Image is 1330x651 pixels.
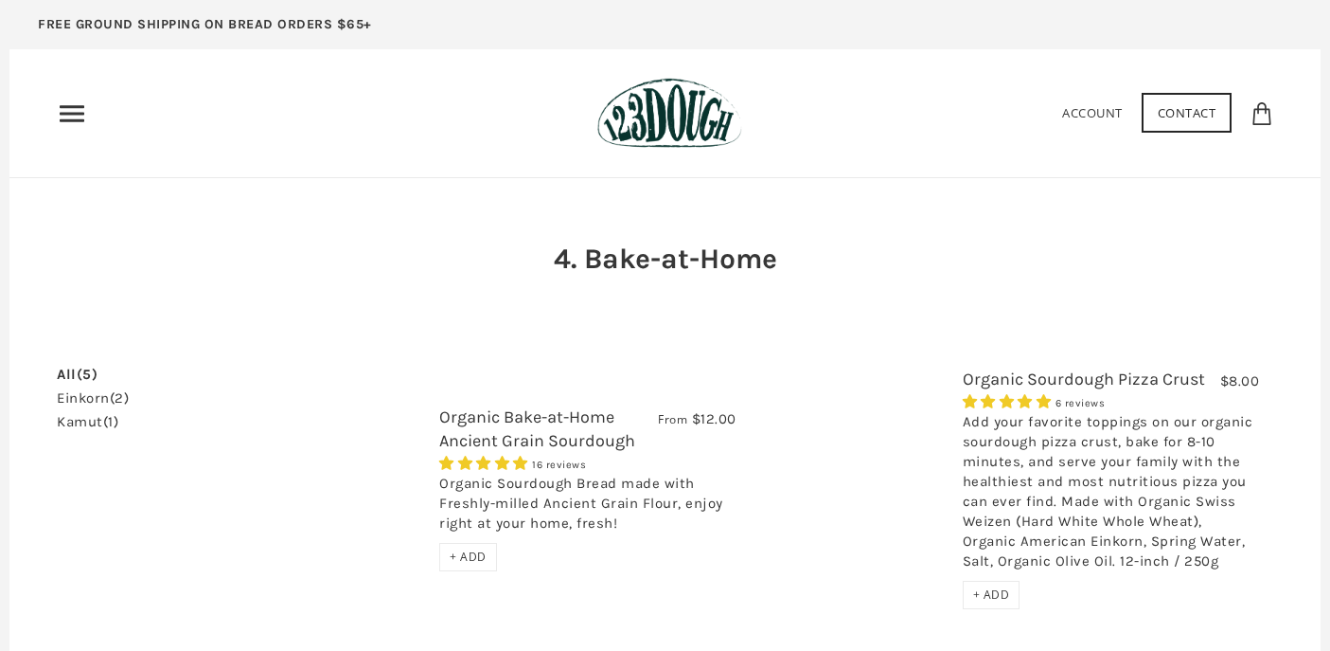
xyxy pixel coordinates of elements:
a: Organic Bake-at-Home Ancient Grain Sourdough [439,407,635,451]
span: 4.83 stars [963,393,1055,410]
a: Organic Sourdough Pizza Crust [765,397,949,581]
span: $8.00 [1220,372,1260,389]
h2: 4. Bake-at-Home [547,239,784,279]
span: From [658,411,687,427]
nav: Primary [57,99,87,129]
div: Add your favorite toppings on our organic sourdough pizza crust, bake for 8-10 minutes, and serve... [963,412,1260,581]
div: + ADD [963,581,1020,609]
div: + ADD [439,543,497,571]
span: + ADD [973,587,1010,603]
a: Contact [1142,93,1232,133]
a: einkorn(2) [57,391,129,406]
div: Organic Sourdough Bread made with Freshly-milled Ancient Grain Flour, enjoy right at your home, f... [439,474,736,543]
span: (2) [110,389,130,407]
span: 6 reviews [1055,397,1106,409]
a: FREE GROUND SHIPPING ON BREAD ORDERS $65+ [9,9,400,49]
span: (5) [77,366,98,383]
img: 123Dough Bakery [597,78,742,149]
span: (1) [103,413,119,430]
span: 4.75 stars [439,455,532,472]
span: $12.00 [692,410,736,427]
a: Account [1062,104,1123,121]
a: All(5) [57,368,98,382]
a: kamut(1) [57,415,118,429]
a: Organic Sourdough Pizza Crust [963,369,1205,389]
p: FREE GROUND SHIPPING ON BREAD ORDERS $65+ [38,14,372,35]
span: + ADD [450,549,487,565]
span: 16 reviews [532,459,586,471]
a: Organic Bake-at-Home Ancient Grain Sourdough [241,433,425,545]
